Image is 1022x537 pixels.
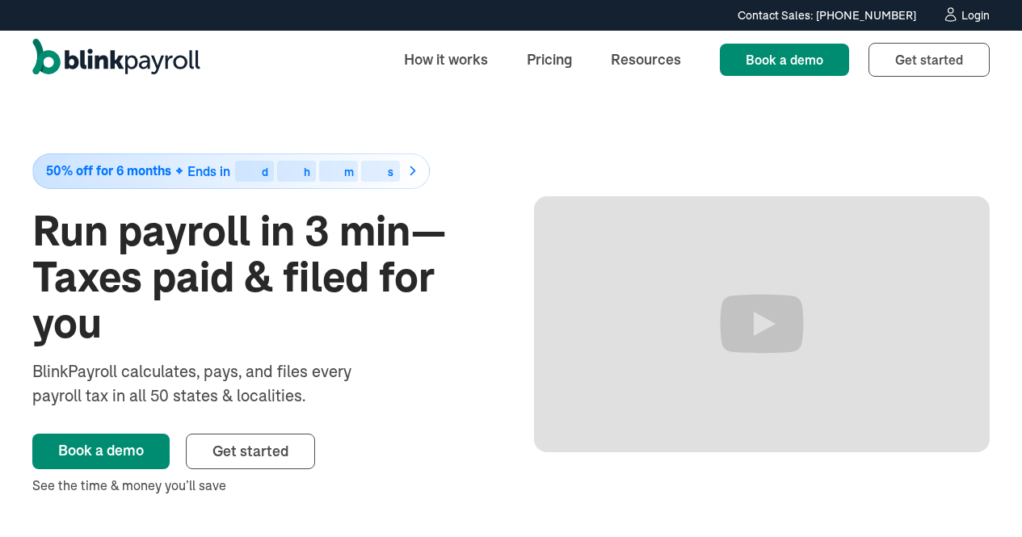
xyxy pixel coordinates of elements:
[868,43,990,77] a: Get started
[32,359,394,408] div: BlinkPayroll calculates, pays, and files every payroll tax in all 50 states & localities.
[534,196,990,452] iframe: Run Payroll in 3 min with BlinkPayroll
[46,164,171,178] span: 50% off for 6 months
[942,6,990,24] a: Login
[262,166,268,178] div: d
[391,42,501,77] a: How it works
[746,52,823,68] span: Book a demo
[304,166,310,178] div: h
[212,442,288,460] span: Get started
[514,42,585,77] a: Pricing
[961,10,990,21] div: Login
[32,208,489,347] h1: Run payroll in 3 min—Taxes paid & filed for you
[32,153,489,189] a: 50% off for 6 monthsEnds indhms
[344,166,354,178] div: m
[738,7,916,24] div: Contact Sales: [PHONE_NUMBER]
[895,52,963,68] span: Get started
[32,476,489,495] div: See the time & money you’ll save
[187,163,230,179] span: Ends in
[32,434,170,469] a: Book a demo
[720,44,849,76] a: Book a demo
[388,166,393,178] div: s
[598,42,694,77] a: Resources
[186,434,315,469] a: Get started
